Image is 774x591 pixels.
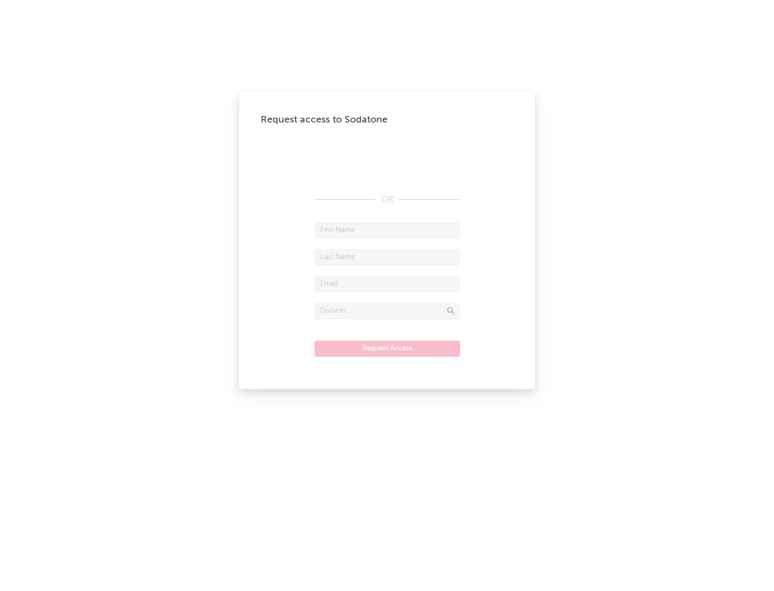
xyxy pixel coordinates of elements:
input: First Name [314,222,460,239]
input: Division [314,303,460,319]
div: Request access to Sodatone [261,113,513,126]
input: Last Name [314,249,460,265]
input: Email [314,276,460,292]
div: OR [314,193,460,206]
button: Request Access [314,341,460,357]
